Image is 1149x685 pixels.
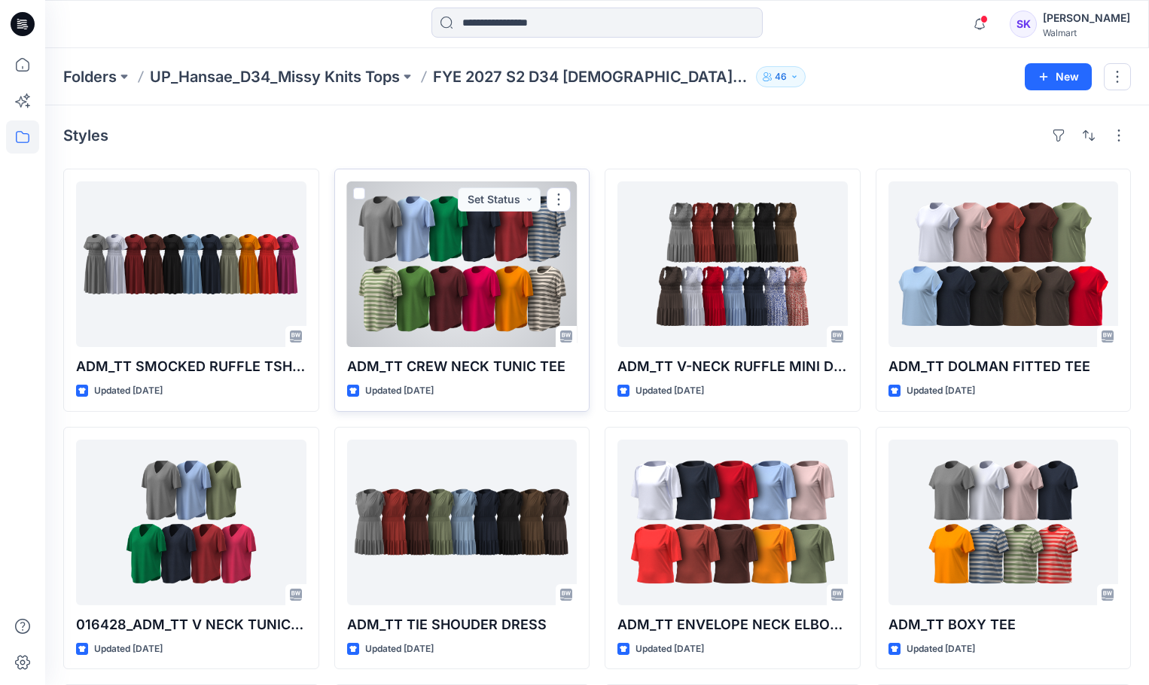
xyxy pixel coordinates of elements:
[617,440,848,605] a: ADM_TT ENVELOPE NECK ELBOW TEE
[1043,27,1130,38] div: Walmart
[365,383,434,399] p: Updated [DATE]
[63,126,108,145] h4: Styles
[347,356,578,377] p: ADM_TT CREW NECK TUNIC TEE
[347,440,578,605] a: ADM_TT TIE SHOUDER DRESS
[150,66,400,87] a: UP_Hansae_D34_Missy Knits Tops
[347,614,578,635] p: ADM_TT TIE SHOUDER DRESS
[76,440,306,605] a: 016428_ADM_TT V NECK TUNIC TEE
[888,181,1119,347] a: ADM_TT DOLMAN FITTED TEE
[1025,63,1092,90] button: New
[347,181,578,347] a: ADM_TT CREW NECK TUNIC TEE
[907,641,975,657] p: Updated [DATE]
[617,181,848,347] a: ADM_TT V-NECK RUFFLE MINI DRESS
[888,614,1119,635] p: ADM_TT BOXY TEE
[775,68,787,85] p: 46
[76,181,306,347] a: ADM_TT SMOCKED RUFFLE TSHIRT DRESS
[888,356,1119,377] p: ADM_TT DOLMAN FITTED TEE
[756,66,806,87] button: 46
[94,641,163,657] p: Updated [DATE]
[433,66,750,87] p: FYE 2027 S2 D34 [DEMOGRAPHIC_DATA] Tops - Hansae
[907,383,975,399] p: Updated [DATE]
[76,356,306,377] p: ADM_TT SMOCKED RUFFLE TSHIRT DRESS
[365,641,434,657] p: Updated [DATE]
[617,614,848,635] p: ADM_TT ENVELOPE NECK ELBOW TEE
[94,383,163,399] p: Updated [DATE]
[635,383,704,399] p: Updated [DATE]
[76,614,306,635] p: 016428_ADM_TT V NECK TUNIC TEE
[888,440,1119,605] a: ADM_TT BOXY TEE
[1043,9,1130,27] div: [PERSON_NAME]
[617,356,848,377] p: ADM_TT V-NECK RUFFLE MINI DRESS
[1010,11,1037,38] div: SK
[63,66,117,87] a: Folders
[635,641,704,657] p: Updated [DATE]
